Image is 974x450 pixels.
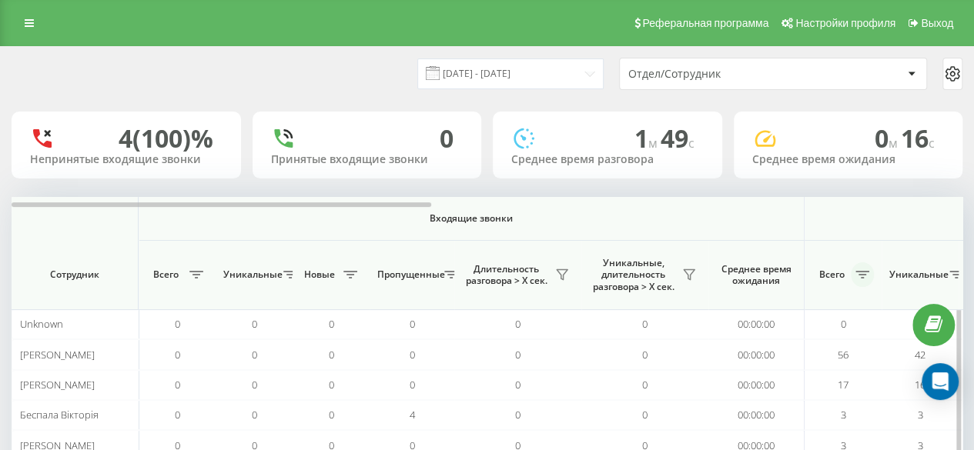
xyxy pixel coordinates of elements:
[410,317,415,331] span: 0
[875,122,901,155] span: 0
[628,68,812,81] div: Отдел/Сотрудник
[119,124,213,153] div: 4 (100)%
[720,263,792,287] span: Среднее время ожидания
[812,268,851,281] span: Всего
[329,348,334,362] span: 0
[515,317,520,331] span: 0
[841,408,846,422] span: 3
[915,378,925,392] span: 16
[708,400,805,430] td: 00:00:00
[329,317,334,331] span: 0
[708,309,805,339] td: 00:00:00
[175,317,180,331] span: 0
[589,257,678,293] span: Уникальные, длительность разговора > Х сек.
[841,317,846,331] span: 0
[642,348,648,362] span: 0
[634,122,661,155] span: 1
[918,408,923,422] span: 3
[175,408,180,422] span: 0
[252,408,257,422] span: 0
[175,378,180,392] span: 0
[175,348,180,362] span: 0
[440,124,454,153] div: 0
[515,348,520,362] span: 0
[648,135,661,152] span: м
[410,378,415,392] span: 0
[661,122,695,155] span: 49
[410,348,415,362] span: 0
[252,378,257,392] span: 0
[377,268,440,281] span: Пропущенные
[708,339,805,369] td: 00:00:00
[515,378,520,392] span: 0
[838,348,848,362] span: 56
[146,268,185,281] span: Всего
[922,363,959,400] div: Open Intercom Messenger
[223,268,279,281] span: Уникальные
[515,408,520,422] span: 0
[642,317,648,331] span: 0
[252,317,257,331] span: 0
[511,153,704,166] div: Среднее время разговора
[708,370,805,400] td: 00:00:00
[30,153,223,166] div: Непринятые входящие звонки
[929,135,935,152] span: c
[795,17,895,29] span: Настройки профиля
[329,408,334,422] span: 0
[915,348,925,362] span: 42
[179,212,764,225] span: Входящие звонки
[889,268,945,281] span: Уникальные
[20,317,63,331] span: Unknown
[20,378,95,392] span: [PERSON_NAME]
[300,268,339,281] span: Новые
[20,348,95,362] span: [PERSON_NAME]
[462,263,551,287] span: Длительность разговора > Х сек.
[329,378,334,392] span: 0
[642,408,648,422] span: 0
[642,378,648,392] span: 0
[838,378,848,392] span: 17
[901,122,935,155] span: 16
[410,408,415,422] span: 4
[252,348,257,362] span: 0
[921,17,953,29] span: Выход
[25,268,125,281] span: Сотрудник
[20,408,99,422] span: Беспала Вікторія
[752,153,945,166] div: Среднее время ожидания
[889,135,901,152] span: м
[688,135,695,152] span: c
[642,17,768,29] span: Реферальная программа
[271,153,464,166] div: Принятые входящие звонки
